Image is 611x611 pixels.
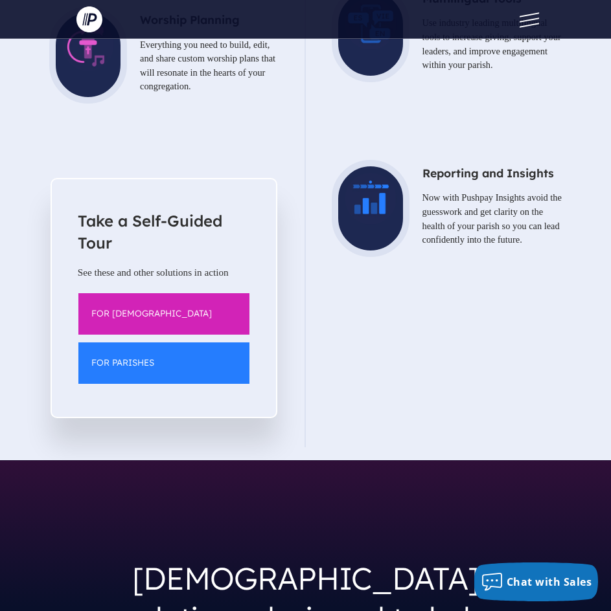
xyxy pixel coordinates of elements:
[332,160,562,322] a: Reporting and Insights Now with Pushpay Insights avoid the guesswork and get clarity on the healt...
[78,259,250,286] p: See these and other solutions in action
[78,293,250,335] a: FOR [DEMOGRAPHIC_DATA]
[78,205,250,259] h5: Take a Self-Guided Tour
[507,575,592,589] span: Chat with Sales
[49,6,279,168] a: Worship Planning Everything you need to build, edit, and share custom worship plans that will res...
[332,186,562,252] p: Now with Pushpay Insights avoid the guesswork and get clarity on the health of your parish so you...
[474,562,599,601] button: Chat with Sales
[332,11,562,77] p: Use industry leading multilingual tools to increase giving, support your leaders, and improve eng...
[49,33,279,99] p: Everything you need to build, edit, and share custom worship plans that will resonate in the hear...
[332,160,562,186] h5: Reporting and Insights
[78,342,250,384] a: FOR PARISHES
